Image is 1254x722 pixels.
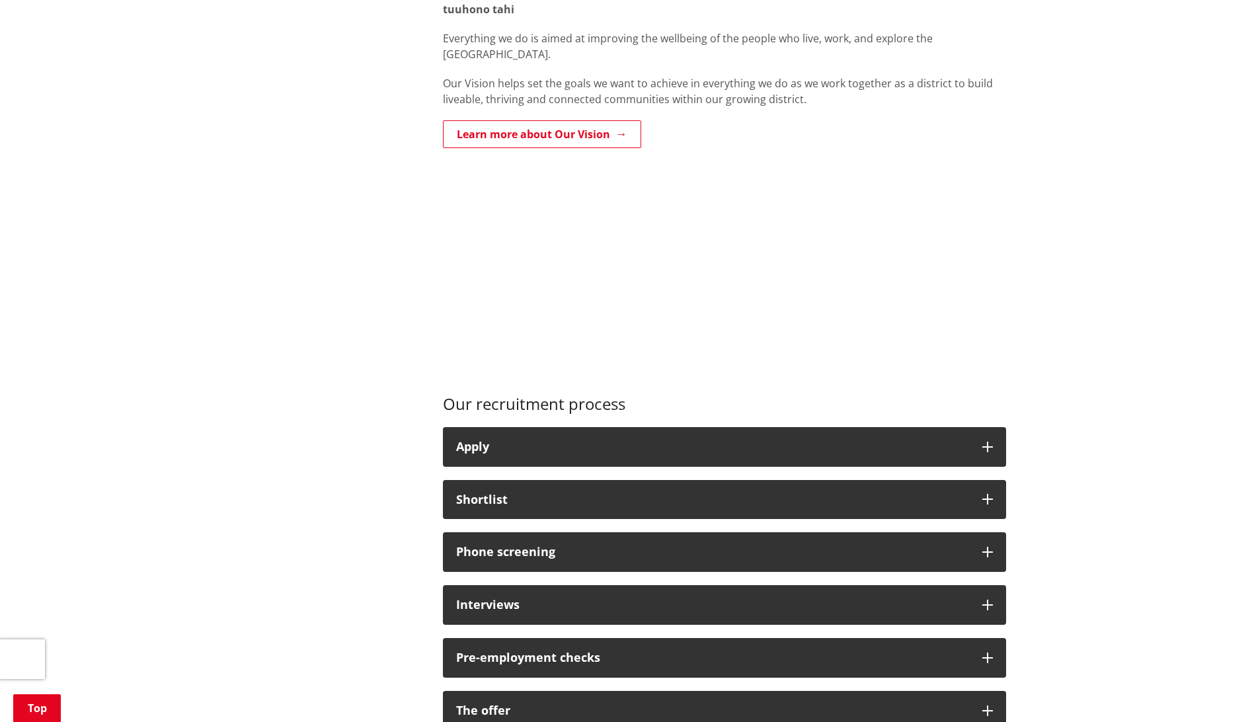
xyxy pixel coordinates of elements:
[456,440,969,454] div: Apply
[443,480,1006,520] button: Shortlist
[456,493,969,506] div: Shortlist
[456,598,969,612] div: Interviews
[456,545,969,559] div: Phone screening
[443,585,1006,625] button: Interviews
[456,704,969,717] div: The offer
[443,376,1006,414] h3: Our recruitment process
[443,638,1006,678] button: Pre-employment checks
[443,120,641,148] a: Learn more about Our Vision
[1193,666,1241,714] iframe: Messenger Launcher
[456,651,969,664] div: Pre-employment checks
[443,75,1006,107] p: Our Vision helps set the goals we want to achieve in everything we do as we work together as a di...
[13,694,61,722] a: Top
[443,532,1006,572] button: Phone screening
[443,30,1006,62] p: Everything we do is aimed at improving the wellbeing of the people who live, work, and explore th...
[443,427,1006,467] button: Apply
